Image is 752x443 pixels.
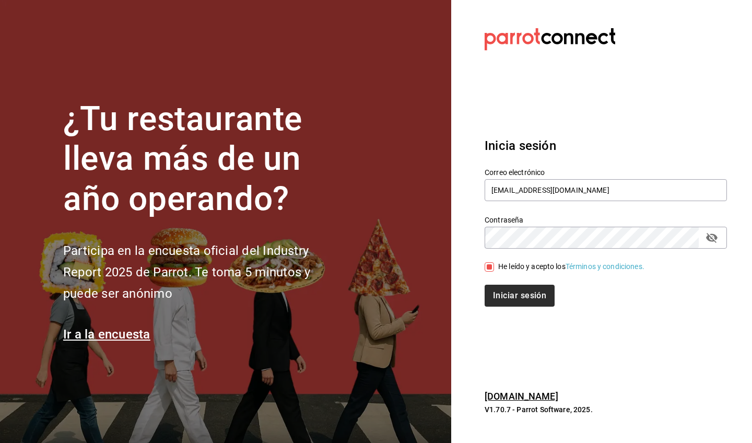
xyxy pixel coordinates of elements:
[485,391,558,402] a: [DOMAIN_NAME]
[498,261,644,272] div: He leído y acepto los
[485,136,727,155] h3: Inicia sesión
[63,99,345,219] h1: ¿Tu restaurante lleva más de un año operando?
[485,179,727,201] input: Ingresa tu correo electrónico
[485,404,727,415] p: V1.70.7 - Parrot Software, 2025.
[485,216,727,223] label: Contraseña
[63,327,150,342] a: Ir a la encuesta
[63,240,345,304] h2: Participa en la encuesta oficial del Industry Report 2025 de Parrot. Te toma 5 minutos y puede se...
[485,285,555,307] button: Iniciar sesión
[566,262,644,271] a: Términos y condiciones.
[703,229,721,247] button: passwordField
[485,168,727,176] label: Correo electrónico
